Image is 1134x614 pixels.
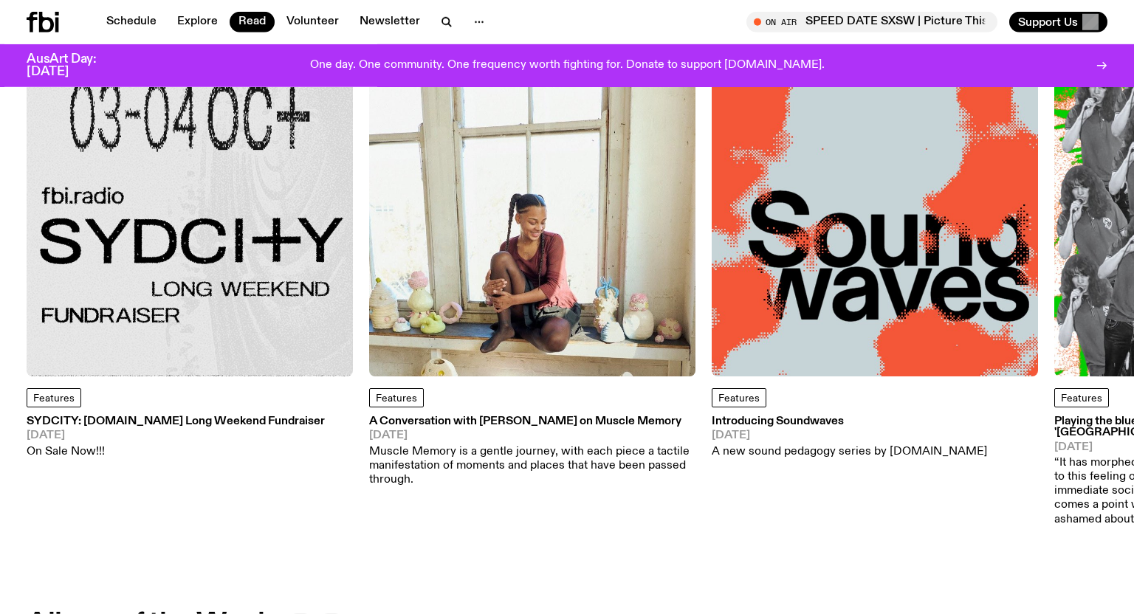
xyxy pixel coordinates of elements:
p: A new sound pedagogy series by [DOMAIN_NAME] [712,445,987,459]
span: Features [33,393,75,404]
span: Features [376,393,417,404]
h3: A Conversation with [PERSON_NAME] on Muscle Memory [369,416,695,427]
a: Read [230,12,275,32]
a: Features [1054,388,1109,407]
a: SYDCITY: [DOMAIN_NAME] Long Weekend Fundraiser[DATE]On Sale Now!!! [27,416,325,459]
a: A Conversation with [PERSON_NAME] on Muscle Memory[DATE]Muscle Memory is a gentle journey, with e... [369,416,695,487]
a: Newsletter [351,12,429,32]
span: [DATE] [369,430,695,441]
span: Support Us [1018,15,1078,29]
span: [DATE] [712,430,987,441]
p: One day. One community. One frequency worth fighting for. Donate to support [DOMAIN_NAME]. [310,59,825,72]
button: On AirSPEED DATE SXSW | Picture This x [PERSON_NAME] x Sweet Boy Sonnet [746,12,997,32]
p: On Sale Now!!! [27,445,325,459]
a: Features [369,388,424,407]
a: Schedule [97,12,165,32]
a: Features [712,388,766,407]
a: Introducing Soundwaves[DATE]A new sound pedagogy series by [DOMAIN_NAME] [712,416,987,459]
button: Support Us [1009,12,1107,32]
img: Black text on gray background. Reading top to bottom: 03-04 OCT. fbi.radio SYDCITY LONG WEEKEND F... [27,50,353,376]
img: The text Sound waves, with one word stacked upon another, in black text on a bluish-gray backgrou... [712,50,1038,376]
span: Features [1061,393,1102,404]
span: [DATE] [27,430,325,441]
a: Explore [168,12,227,32]
a: Volunteer [278,12,348,32]
h3: AusArt Day: [DATE] [27,53,121,78]
h3: Introducing Soundwaves [712,416,987,427]
span: Features [718,393,760,404]
h3: SYDCITY: [DOMAIN_NAME] Long Weekend Fundraiser [27,416,325,427]
a: Features [27,388,81,407]
p: Muscle Memory is a gentle journey, with each piece a tactile manifestation of moments and places ... [369,445,695,488]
